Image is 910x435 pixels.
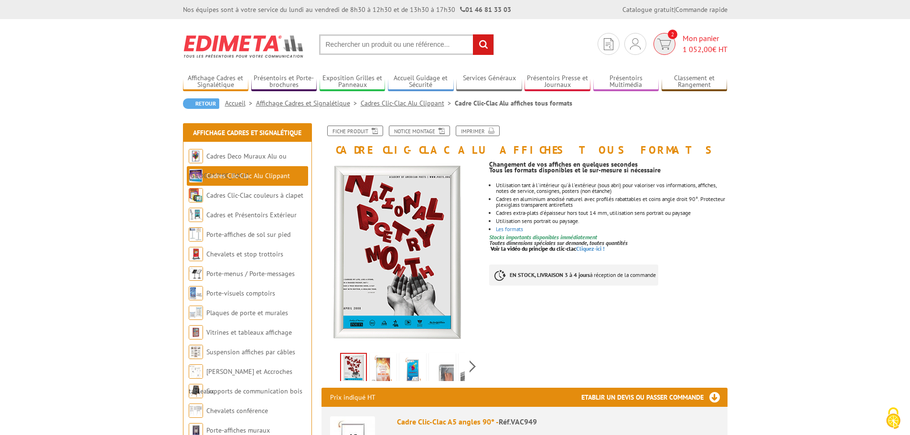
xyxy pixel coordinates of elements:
[683,33,728,55] span: Mon panier
[668,30,677,39] span: 2
[189,367,292,395] a: [PERSON_NAME] et Accroches tableaux
[496,225,523,233] a: Les formats
[397,416,719,427] div: Cadre Clic-Clac A5 angles 90° -
[877,403,910,435] button: Cookies (fenêtre modale)
[489,233,597,241] font: Stocks importants disponibles immédiatement
[489,239,628,246] em: Toutes dimensions spéciales sur demande, toutes quantités
[183,98,219,109] a: Retour
[389,126,450,136] a: Notice Montage
[468,359,477,374] span: Next
[183,29,305,64] img: Edimeta
[206,348,295,356] a: Suspension affiches par câbles
[256,99,361,107] a: Affichage Cadres et Signalétique
[206,250,283,258] a: Chevalets et stop trottoirs
[525,74,590,90] a: Présentoirs Presse et Journaux
[206,171,290,180] a: Cadres Clic-Clac Alu Clippant
[189,364,203,379] img: Cimaises et Accroches tableaux
[251,74,317,90] a: Présentoirs et Porte-brochures
[473,34,493,55] input: rechercher
[189,247,203,261] img: Chevalets et stop trottoirs
[183,5,511,14] div: Nos équipes sont à votre service du lundi au vendredi de 8h30 à 12h30 et de 13h30 à 17h30
[206,308,288,317] a: Plaques de porte et murales
[622,5,674,14] a: Catalogue gratuit
[491,245,576,252] span: Voir la vidéo du principe du clic-clac
[510,271,590,278] strong: EN STOCK, LIVRAISON 3 à 4 jours
[189,403,203,418] img: Chevalets conférence
[581,388,728,407] h3: Etablir un devis ou passer commande
[496,196,727,208] li: Cadres en aluminium anodisé naturel avec profilés rabattables et coins angle droit 90°. Protecteu...
[327,126,383,136] a: Fiche produit
[183,74,249,90] a: Affichage Cadres et Signalétique
[189,208,203,222] img: Cadres et Présentoirs Extérieur
[622,5,728,14] div: |
[206,328,292,337] a: Vitrines et tableaux affichage
[189,286,203,300] img: Porte-visuels comptoirs
[319,34,494,55] input: Rechercher un produit ou une référence...
[662,74,728,90] a: Classement et Rangement
[593,74,659,90] a: Présentoirs Multimédia
[499,417,537,426] span: Réf.VAC949
[456,126,500,136] a: Imprimer
[496,182,727,194] li: Utilisation tant à l'intérieur qu'à l'extérieur (sous abri) pour valoriser vos informations, affi...
[881,406,905,430] img: Cookies (fenêtre modale)
[489,167,727,173] p: Tous les formats disponibles et le sur-mesure si nécessaire
[189,325,203,340] img: Vitrines et tableaux affichage
[683,44,712,54] span: 1 052,00
[189,266,203,281] img: Porte-menus / Porte-messages
[683,44,728,55] span: € HT
[489,161,727,167] p: Changement de vos affiches en quelques secondes
[604,38,613,50] img: devis rapide
[460,355,483,384] img: affichage_lumineux_215534_17.jpg
[431,355,454,384] img: cadre_clic_clac_a5_angles90_vac949_950_951_952_953_955_956_959_960_957.jpg
[189,345,203,359] img: Suspension affiches par câbles
[491,245,605,252] a: Voir la vidéo du principe du clic-clacCliquez-ici !
[630,38,641,50] img: devis rapide
[489,265,658,286] p: à réception de la commande
[206,406,268,415] a: Chevalets conférence
[206,191,303,200] a: Cadres Clic-Clac couleurs à clapet
[401,355,424,384] img: cadres_aluminium_clic_clac_vac949_fleches.jpg
[321,160,472,350] img: affichage_lumineux_215534_image_anime.gif
[189,227,203,242] img: Porte-affiches de sol sur pied
[206,387,302,395] a: Supports de communication bois
[460,5,511,14] strong: 01 46 81 33 03
[225,99,256,107] a: Accueil
[330,388,375,407] p: Prix indiqué HT
[657,39,671,50] img: devis rapide
[189,149,203,163] img: Cadres Deco Muraux Alu ou Bois
[193,128,301,137] a: Affichage Cadres et Signalétique
[189,152,287,180] a: Cadres Deco Muraux Alu ou [GEOGRAPHIC_DATA]
[320,74,385,90] a: Exposition Grilles et Panneaux
[341,354,366,383] img: affichage_lumineux_215534_image_anime.gif
[206,269,295,278] a: Porte-menus / Porte-messages
[206,426,270,435] a: Porte-affiches muraux
[189,188,203,202] img: Cadres Clic-Clac couleurs à clapet
[206,230,290,239] a: Porte-affiches de sol sur pied
[455,98,572,108] li: Cadre Clic-Clac Alu affiches tous formats
[388,74,454,90] a: Accueil Guidage et Sécurité
[206,289,275,297] a: Porte-visuels comptoirs
[496,210,727,216] li: Cadres extra-plats d'épaisseur hors tout 14 mm, utilisation sens portrait ou paysage
[361,99,455,107] a: Cadres Clic-Clac Alu Clippant
[675,5,728,14] a: Commande rapide
[206,211,297,219] a: Cadres et Présentoirs Extérieur
[372,355,395,384] img: affichage_lumineux_215534_1.gif
[456,74,522,90] a: Services Généraux
[651,33,728,55] a: devis rapide 2 Mon panier 1 052,00€ HT
[189,306,203,320] img: Plaques de porte et murales
[496,218,727,224] li: Utilisation sens portrait ou paysage.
